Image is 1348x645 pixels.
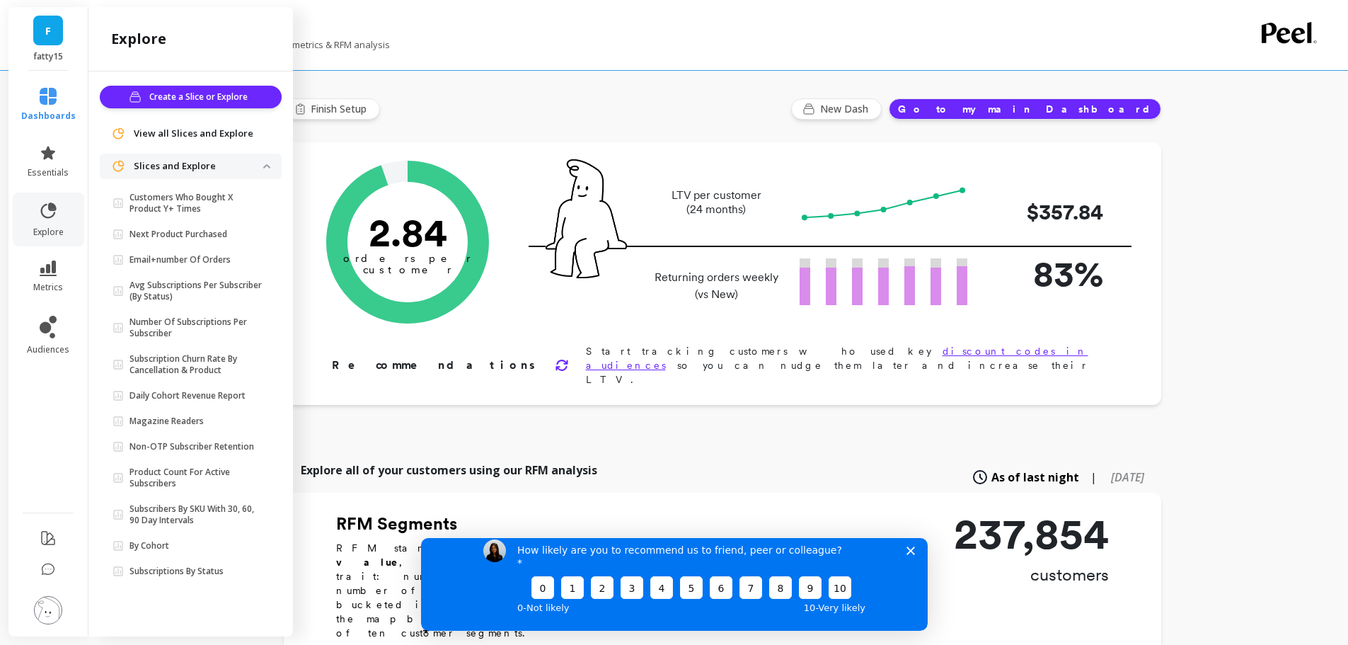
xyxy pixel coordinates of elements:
p: Magazine Readers [129,416,204,427]
p: LTV per customer (24 months) [650,188,783,217]
tspan: orders per [343,252,472,265]
p: Subscription Churn Rate By Cancellation & Product [129,353,263,376]
p: Avg Subscriptions Per Subscriber (By Status) [129,280,263,302]
span: essentials [28,167,69,178]
img: navigation item icon [111,127,125,141]
p: Customers Who Bought X Product Y+ Times [129,192,263,215]
span: metrics [33,282,63,293]
h2: explore [111,29,166,49]
h2: RFM Segments [336,513,817,535]
span: Finish Setup [311,102,371,116]
span: dashboards [21,110,76,122]
p: 83% [990,247,1103,300]
span: explore [33,227,64,238]
text: 2.84 [368,209,447,256]
span: audiences [27,344,69,355]
p: Next Product Purchased [129,229,227,240]
p: $357.84 [990,196,1103,228]
img: pal seatted on line [546,159,627,278]
span: New Dash [820,102,872,116]
span: [DATE] [1111,469,1144,485]
p: Returning orders weekly (vs New) [650,269,783,303]
iframe: Survey by Kateryna from Peel [421,538,928,631]
tspan: customer [362,263,452,276]
p: Explore all of your customers using our RFM analysis [301,462,597,479]
p: Daily Cohort Revenue Report [129,390,246,401]
button: Finish Setup [284,98,380,120]
p: RFM stands for , , and , each corresponding to some key customer trait: number of days since the ... [336,541,817,640]
p: Slices and Explore [134,159,263,173]
p: Non-OTP Subscriber Retention [129,441,254,452]
button: New Dash [791,98,882,120]
p: Email+number Of Orders [129,254,231,266]
span: F [45,23,51,39]
span: View all Slices and Explore [134,127,253,141]
button: Create a Slice or Explore [100,86,282,108]
p: Subscriptions By Status [129,566,224,577]
img: navigation item icon [111,159,125,173]
p: Start tracking customers who used key so you can nudge them later and increase their LTV. [586,344,1116,387]
button: Go to my main Dashboard [889,98,1161,120]
img: down caret icon [263,164,270,169]
p: customers [954,564,1109,586]
p: By Cohort [129,540,169,552]
p: Recommendations [332,357,538,374]
p: Subscribers By SKU With 30, 60, 90 Day Intervals [129,503,263,526]
p: Number Of Subscriptions Per Subscriber [129,316,263,339]
span: Create a Slice or Explore [149,90,252,104]
p: fatty15 [23,51,74,62]
p: 237,854 [954,513,1109,555]
span: As of last night [991,469,1079,486]
p: Product Count For Active Subscribers [129,467,263,489]
img: profile picture [34,596,62,624]
span: | [1090,469,1097,486]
